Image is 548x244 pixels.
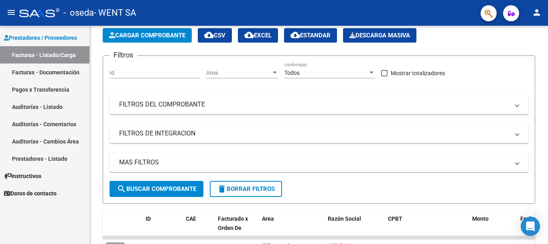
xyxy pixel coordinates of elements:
[63,4,94,22] span: - oseda
[244,32,272,39] span: EXCEL
[343,28,416,43] app-download-masive: Descarga masiva de comprobantes (adjuntos)
[244,30,254,40] mat-icon: cloud_download
[218,215,248,231] span: Facturado x Orden De
[472,215,489,222] span: Monto
[4,189,57,198] span: Datos de contacto
[210,181,282,197] button: Borrar Filtros
[119,100,509,109] mat-panel-title: FILTROS DEL COMPROBANTE
[109,32,185,39] span: Cargar Comprobante
[328,215,361,222] span: Razón Social
[391,68,445,78] span: Mostrar totalizadores
[119,158,509,167] mat-panel-title: MAS FILTROS
[110,49,137,61] h3: Filtros
[349,32,410,39] span: Descarga Masiva
[388,215,402,222] span: CPBT
[284,70,300,76] span: Todos
[217,185,275,193] span: Borrar Filtros
[198,28,232,43] button: CSV
[6,8,16,17] mat-icon: menu
[186,215,196,222] span: CAE
[204,30,214,40] mat-icon: cloud_download
[262,215,274,222] span: Area
[290,32,331,39] span: Estandar
[117,185,196,193] span: Buscar Comprobante
[4,33,77,42] span: Prestadores / Proveedores
[4,172,41,180] span: Instructivos
[284,28,337,43] button: Estandar
[217,184,227,194] mat-icon: delete
[110,153,528,172] mat-expansion-panel-header: MAS FILTROS
[343,28,416,43] button: Descarga Masiva
[103,28,192,43] button: Cargar Comprobante
[532,8,542,17] mat-icon: person
[204,32,225,39] span: CSV
[94,4,136,22] span: - WENT SA
[119,129,509,138] mat-panel-title: FILTROS DE INTEGRACION
[110,95,528,114] mat-expansion-panel-header: FILTROS DEL COMPROBANTE
[110,181,203,197] button: Buscar Comprobante
[206,70,271,76] span: Area
[110,124,528,143] mat-expansion-panel-header: FILTROS DE INTEGRACION
[521,217,540,236] div: Open Intercom Messenger
[117,184,126,194] mat-icon: search
[146,215,151,222] span: ID
[238,28,278,43] button: EXCEL
[290,30,300,40] mat-icon: cloud_download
